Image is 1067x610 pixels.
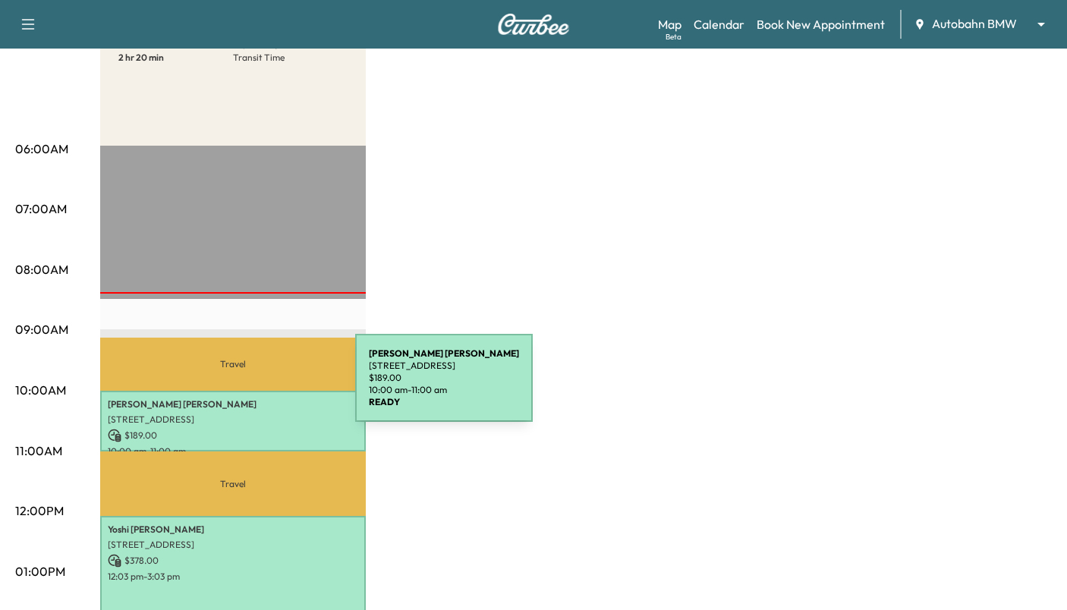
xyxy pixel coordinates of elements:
img: Curbee Logo [497,14,570,35]
p: 08:00AM [15,260,68,278]
p: 10:00 am - 11:00 am [108,445,358,457]
div: Beta [666,31,681,42]
p: 12:03 pm - 3:03 pm [108,571,358,583]
p: Transit Time [233,52,348,64]
p: [PERSON_NAME] [PERSON_NAME] [108,398,358,410]
p: 07:00AM [15,200,67,218]
a: Calendar [694,15,744,33]
p: $ 189.00 [108,429,358,442]
p: [STREET_ADDRESS] [108,413,358,426]
p: Travel [100,451,366,516]
a: MapBeta [658,15,681,33]
span: Autobahn BMW [932,15,1017,33]
p: $ 378.00 [108,554,358,568]
p: 06:00AM [15,140,68,158]
p: 11:00AM [15,442,62,460]
p: 09:00AM [15,320,68,338]
p: 10:00AM [15,381,66,399]
p: [STREET_ADDRESS] [108,539,358,551]
p: 01:00PM [15,562,65,580]
p: 2 hr 20 min [118,52,233,64]
p: Travel [100,338,366,391]
a: Book New Appointment [757,15,885,33]
p: 12:00PM [15,502,64,520]
p: Yoshi [PERSON_NAME] [108,524,358,536]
